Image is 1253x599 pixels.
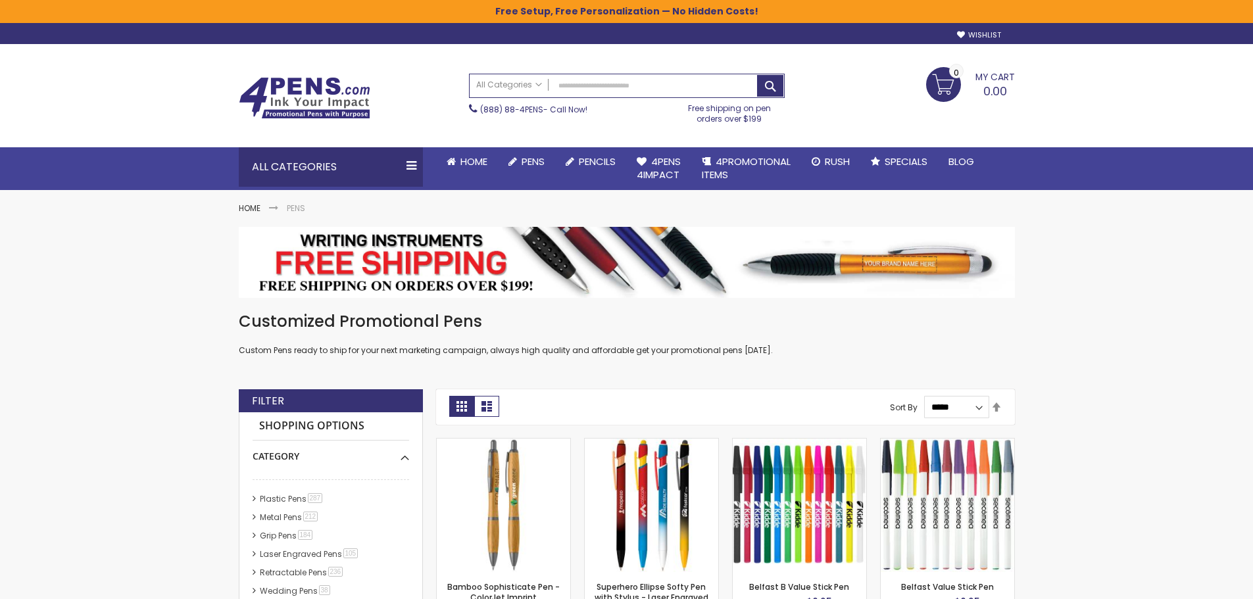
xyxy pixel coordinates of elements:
a: All Categories [470,74,549,96]
img: Belfast B Value Stick Pen [733,439,866,572]
a: Wishlist [957,30,1001,40]
strong: Filter [252,394,284,408]
span: Rush [825,155,850,168]
span: Pens [522,155,545,168]
span: 4PROMOTIONAL ITEMS [702,155,791,181]
strong: Grid [449,396,474,417]
a: Home [436,147,498,176]
a: 4Pens4impact [626,147,691,190]
img: 4Pens Custom Pens and Promotional Products [239,77,370,119]
span: Home [460,155,487,168]
a: Grip Pens184 [257,530,318,541]
span: All Categories [476,80,542,90]
a: Pens [498,147,555,176]
span: 0 [954,66,959,79]
a: Wedding Pens38 [257,585,335,596]
a: 4PROMOTIONALITEMS [691,147,801,190]
a: Belfast Value Stick Pen [881,438,1014,449]
span: 236 [328,567,343,577]
span: 0.00 [983,83,1007,99]
a: 0.00 0 [926,67,1015,100]
strong: Shopping Options [253,412,409,441]
span: 287 [308,493,323,503]
a: Specials [860,147,938,176]
span: Pencils [579,155,616,168]
div: Custom Pens ready to ship for your next marketing campaign, always high quality and affordable ge... [239,311,1015,356]
a: Belfast Value Stick Pen [901,581,994,592]
span: Specials [885,155,927,168]
a: Bamboo Sophisticate Pen - ColorJet Imprint [437,438,570,449]
label: Sort By [890,401,918,412]
a: Superhero Ellipse Softy Pen with Stylus - Laser Engraved [585,438,718,449]
div: Category [253,441,409,463]
span: 38 [319,585,330,595]
a: Home [239,203,260,214]
img: Superhero Ellipse Softy Pen with Stylus - Laser Engraved [585,439,718,572]
span: 105 [343,548,358,558]
span: 4Pens 4impact [637,155,681,181]
a: Laser Engraved Pens105 [257,548,363,560]
a: Pencils [555,147,626,176]
img: Pens [239,227,1015,298]
img: Bamboo Sophisticate Pen - ColorJet Imprint [437,439,570,572]
div: Free shipping on pen orders over $199 [674,98,785,124]
span: 212 [303,512,318,521]
a: Retractable Pens236 [257,567,348,578]
a: Plastic Pens287 [257,493,328,504]
a: Metal Pens212 [257,512,323,523]
a: Blog [938,147,985,176]
span: 184 [298,530,313,540]
div: All Categories [239,147,423,187]
h1: Customized Promotional Pens [239,311,1015,332]
strong: Pens [287,203,305,214]
a: Belfast B Value Stick Pen [749,581,849,592]
span: Blog [948,155,974,168]
img: Belfast Value Stick Pen [881,439,1014,572]
a: Rush [801,147,860,176]
a: Belfast B Value Stick Pen [733,438,866,449]
a: (888) 88-4PENS [480,104,543,115]
span: - Call Now! [480,104,587,115]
